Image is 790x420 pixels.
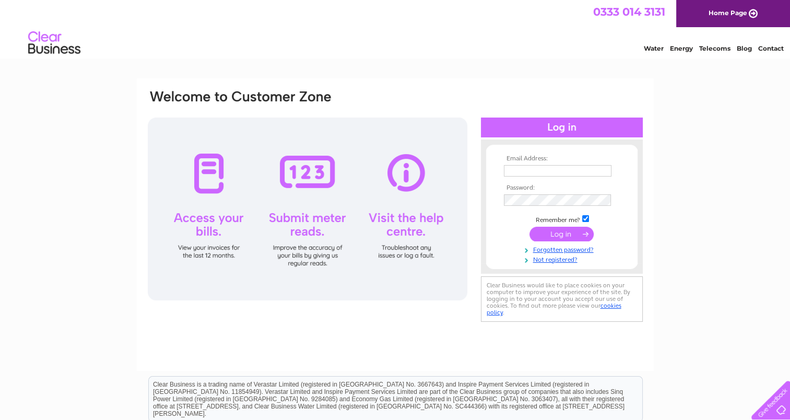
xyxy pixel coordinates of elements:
[501,184,622,192] th: Password:
[504,244,622,254] a: Forgotten password?
[644,44,664,52] a: Water
[149,6,642,51] div: Clear Business is a trading name of Verastar Limited (registered in [GEOGRAPHIC_DATA] No. 3667643...
[529,227,594,241] input: Submit
[481,276,643,322] div: Clear Business would like to place cookies on your computer to improve your experience of the sit...
[501,214,622,224] td: Remember me?
[504,254,622,264] a: Not registered?
[737,44,752,52] a: Blog
[593,5,665,18] a: 0333 014 3131
[758,44,784,52] a: Contact
[487,302,621,316] a: cookies policy
[699,44,730,52] a: Telecoms
[670,44,693,52] a: Energy
[501,155,622,162] th: Email Address:
[28,27,81,59] img: logo.png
